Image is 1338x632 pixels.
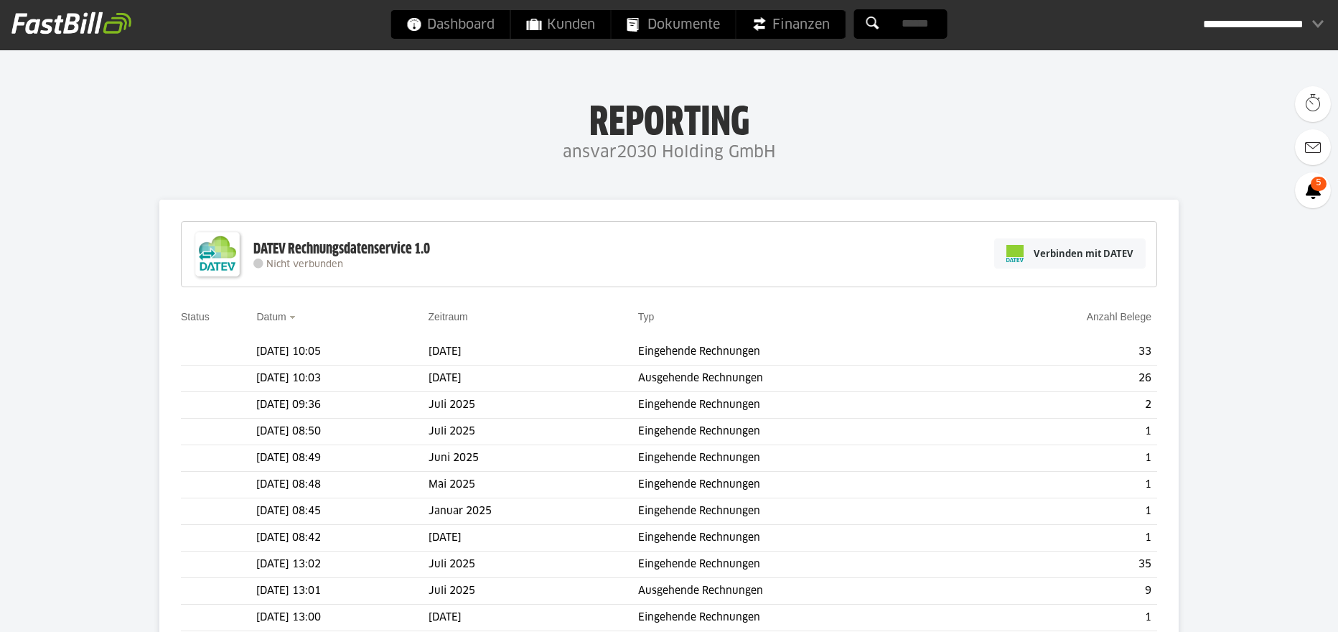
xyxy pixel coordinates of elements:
td: Juli 2025 [429,552,638,578]
span: Finanzen [752,10,830,39]
a: Verbinden mit DATEV [994,238,1146,269]
span: 5 [1311,177,1327,191]
img: sort_desc.gif [289,316,299,319]
td: 1 [970,605,1157,631]
iframe: Öffnet ein Widget, in dem Sie weitere Informationen finden [1226,589,1324,625]
td: Juni 2025 [429,445,638,472]
td: [DATE] 08:48 [256,472,428,498]
td: 1 [970,419,1157,445]
span: Dokumente [627,10,720,39]
td: 2 [970,392,1157,419]
td: 1 [970,525,1157,552]
td: Ausgehende Rechnungen [638,366,970,392]
td: Eingehende Rechnungen [638,472,970,498]
td: 1 [970,445,1157,472]
td: [DATE] [429,605,638,631]
span: Kunden [527,10,595,39]
td: Eingehende Rechnungen [638,498,970,525]
a: Zeitraum [429,311,468,322]
td: [DATE] 08:50 [256,419,428,445]
td: 1 [970,498,1157,525]
td: 1 [970,472,1157,498]
img: fastbill_logo_white.png [11,11,131,34]
td: 35 [970,552,1157,578]
td: [DATE] [429,525,638,552]
td: Eingehende Rechnungen [638,605,970,631]
td: Eingehende Rechnungen [638,445,970,472]
td: [DATE] 13:01 [256,578,428,605]
td: [DATE] [429,339,638,366]
img: DATEV-Datenservice Logo [189,226,246,283]
td: [DATE] 10:03 [256,366,428,392]
span: Nicht verbunden [266,260,343,269]
span: Verbinden mit DATEV [1034,246,1133,261]
h1: Reporting [144,101,1194,139]
td: 26 [970,366,1157,392]
td: [DATE] 09:36 [256,392,428,419]
td: [DATE] 08:49 [256,445,428,472]
a: 5 [1295,172,1331,208]
td: Ausgehende Rechnungen [638,578,970,605]
div: DATEV Rechnungsdatenservice 1.0 [253,240,430,259]
span: Dashboard [407,10,495,39]
a: Finanzen [736,10,846,39]
td: [DATE] [429,366,638,392]
a: Anzahl Belege [1087,311,1151,322]
td: Juli 2025 [429,419,638,445]
td: Eingehende Rechnungen [638,392,970,419]
a: Dokumente [612,10,736,39]
td: Eingehende Rechnungen [638,339,970,366]
td: Eingehende Rechnungen [638,525,970,552]
td: Eingehende Rechnungen [638,419,970,445]
td: Mai 2025 [429,472,638,498]
td: 33 [970,339,1157,366]
td: Juli 2025 [429,578,638,605]
a: Status [181,311,210,322]
td: [DATE] 08:45 [256,498,428,525]
td: 9 [970,578,1157,605]
td: Januar 2025 [429,498,638,525]
td: [DATE] 13:02 [256,552,428,578]
td: [DATE] 13:00 [256,605,428,631]
td: [DATE] 10:05 [256,339,428,366]
a: Dashboard [391,10,510,39]
a: Kunden [511,10,611,39]
a: Datum [256,311,286,322]
img: pi-datev-logo-farbig-24.svg [1006,245,1024,262]
td: Eingehende Rechnungen [638,552,970,578]
td: Juli 2025 [429,392,638,419]
td: [DATE] 08:42 [256,525,428,552]
a: Typ [638,311,655,322]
